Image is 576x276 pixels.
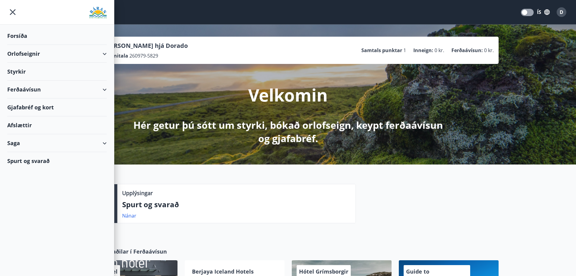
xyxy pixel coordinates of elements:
[104,42,188,50] p: [PERSON_NAME] hjá Dorado
[122,212,136,219] a: Nánar
[7,81,107,98] div: Ferðaávísun
[85,248,167,255] span: Samstarfsaðilar í Ferðaávísun
[299,268,348,275] span: Hótel Grímsborgir
[104,52,128,59] p: Kennitala
[534,7,553,18] button: ÍS
[554,5,569,19] button: D
[7,7,18,18] button: menu
[7,63,107,81] div: Styrkir
[89,7,107,19] img: union_logo
[7,27,107,45] div: Forsíða
[129,52,158,59] span: 260979-5829
[361,47,402,54] p: Samtals punktar
[7,116,107,134] div: Afslættir
[7,152,107,170] div: Spurt og svarað
[560,9,563,15] span: D
[7,45,107,63] div: Orlofseignir
[7,98,107,116] div: Gjafabréf og kort
[7,134,107,152] div: Saga
[122,199,351,210] p: Spurt og svarað
[522,10,527,15] span: Translations Mode
[129,118,448,145] p: Hér getur þú sótt um styrki, bókað orlofseign, keypt ferðaávísun og gjafabréf.
[484,47,494,54] span: 0 kr.
[451,47,483,54] p: Ferðaávísun :
[403,47,406,54] span: 1
[434,47,444,54] span: 0 kr.
[413,47,433,54] p: Inneign :
[122,189,153,197] p: Upplýsingar
[248,83,328,106] p: Velkomin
